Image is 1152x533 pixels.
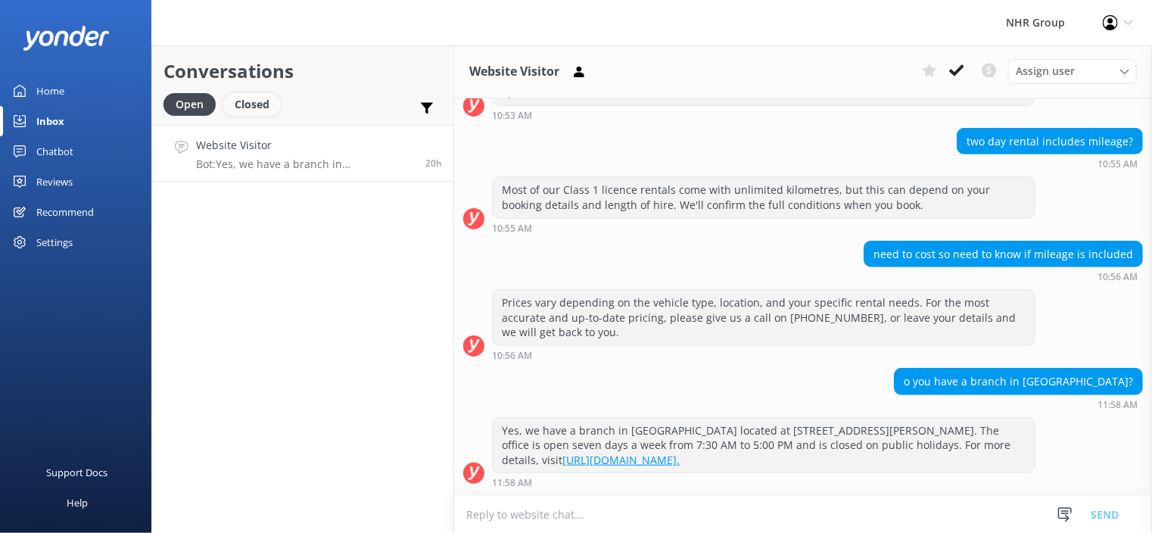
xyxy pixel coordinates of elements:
[67,488,88,518] div: Help
[864,271,1143,282] div: Oct 14 2025 10:56am (UTC +13:00) Pacific/Auckland
[1016,63,1075,79] span: Assign user
[864,242,1142,267] div: need to cost so need to know if mileage is included
[492,477,1035,488] div: Oct 14 2025 11:58am (UTC +13:00) Pacific/Auckland
[492,223,1035,233] div: Oct 14 2025 10:55am (UTC +13:00) Pacific/Auckland
[492,110,1035,120] div: Oct 14 2025 10:53am (UTC +13:00) Pacific/Auckland
[492,224,532,233] strong: 10:55 AM
[469,62,559,82] h3: Website Visitor
[493,418,1035,473] div: Yes, we have a branch in [GEOGRAPHIC_DATA] located at [STREET_ADDRESS][PERSON_NAME]. The office i...
[163,57,442,86] h2: Conversations
[36,227,73,257] div: Settings
[1008,59,1137,83] div: Assign User
[223,95,288,112] a: Closed
[562,453,680,467] a: [URL][DOMAIN_NAME].
[957,158,1143,169] div: Oct 14 2025 10:55am (UTC +13:00) Pacific/Auckland
[47,457,108,488] div: Support Docs
[493,177,1035,217] div: Most of our Class 1 licence rentals come with unlimited kilometres, but this can depend on your b...
[895,369,1142,394] div: o you have a branch in [GEOGRAPHIC_DATA]?
[492,111,532,120] strong: 10:53 AM
[425,157,442,170] span: Oct 14 2025 11:58am (UTC +13:00) Pacific/Auckland
[894,399,1143,410] div: Oct 14 2025 11:58am (UTC +13:00) Pacific/Auckland
[493,290,1035,345] div: Prices vary depending on the vehicle type, location, and your specific rental needs. For the most...
[152,125,453,182] a: Website VisitorBot:Yes, we have a branch in [GEOGRAPHIC_DATA] located at [STREET_ADDRESS][PERSON_...
[36,76,64,106] div: Home
[492,350,1035,360] div: Oct 14 2025 10:56am (UTC +13:00) Pacific/Auckland
[223,93,281,116] div: Closed
[1098,401,1138,410] strong: 11:58 AM
[196,137,414,154] h4: Website Visitor
[957,129,1142,154] div: two day rental includes mileage?
[36,106,64,136] div: Inbox
[1098,160,1138,169] strong: 10:55 AM
[1098,273,1138,282] strong: 10:56 AM
[23,26,110,51] img: yonder-white-logo.png
[36,167,73,197] div: Reviews
[36,136,73,167] div: Chatbot
[196,157,414,171] p: Bot: Yes, we have a branch in [GEOGRAPHIC_DATA] located at [STREET_ADDRESS][PERSON_NAME]. The off...
[36,197,94,227] div: Recommend
[492,351,532,360] strong: 10:56 AM
[492,478,532,488] strong: 11:58 AM
[163,93,216,116] div: Open
[163,95,223,112] a: Open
